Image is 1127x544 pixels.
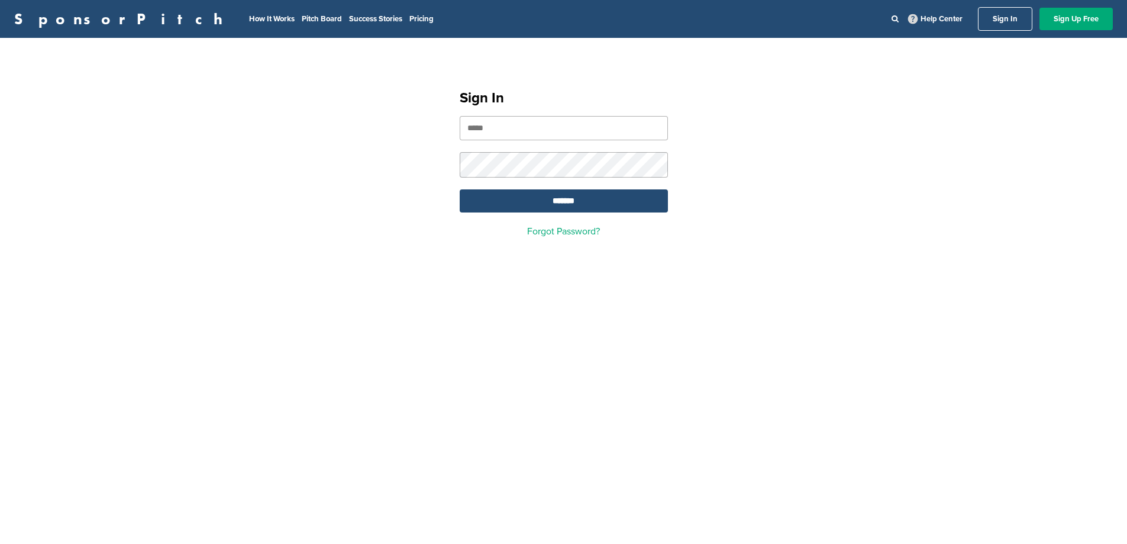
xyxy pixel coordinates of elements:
a: Help Center [906,12,965,26]
a: Sign Up Free [1039,8,1113,30]
h1: Sign In [460,88,668,109]
a: Sign In [978,7,1032,31]
a: Pitch Board [302,14,342,24]
a: Forgot Password? [527,226,600,237]
a: Pricing [409,14,434,24]
a: How It Works [249,14,295,24]
a: Success Stories [349,14,402,24]
a: SponsorPitch [14,11,230,27]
